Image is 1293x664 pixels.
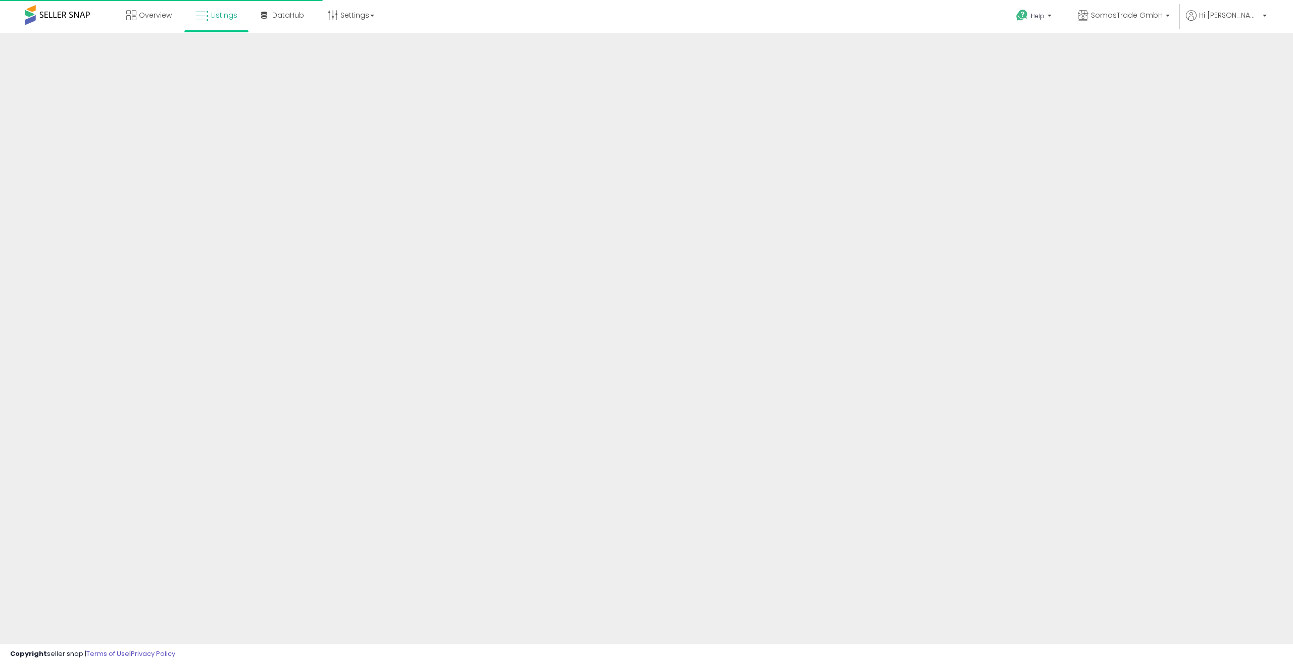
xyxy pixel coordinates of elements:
i: Get Help [1016,9,1028,22]
span: SomosTrade GmbH [1091,10,1163,20]
span: Overview [139,10,172,20]
span: Listings [211,10,237,20]
span: DataHub [272,10,304,20]
span: Help [1031,12,1045,20]
span: Hi [PERSON_NAME] [1199,10,1260,20]
a: Help [1008,2,1062,33]
a: Hi [PERSON_NAME] [1186,10,1267,33]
